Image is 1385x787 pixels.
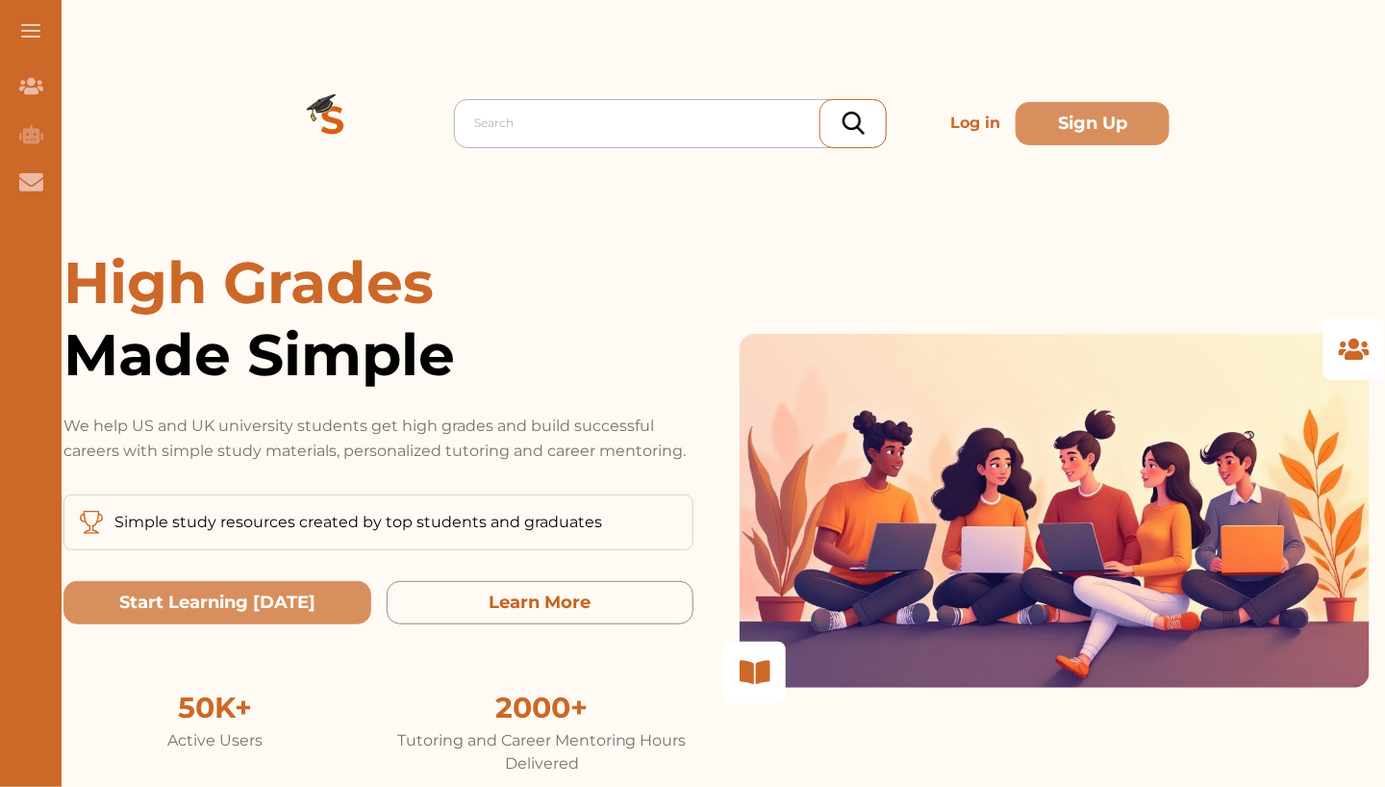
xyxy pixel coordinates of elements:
button: Sign Up [1016,102,1170,145]
span: High Grades [63,247,434,317]
div: Active Users [63,729,367,752]
img: Logo [264,54,402,192]
span: Made Simple [63,318,693,391]
p: We help US and UK university students get high grades and build successful careers with simple st... [63,414,693,464]
div: 50K+ [63,686,367,729]
button: Learn More [387,581,694,624]
button: Start Learning Today [63,581,371,624]
p: Log in [943,104,1008,142]
div: 2000+ [390,686,694,729]
p: Simple study resources created by top students and graduates [114,511,602,534]
img: search_icon [843,112,865,135]
div: Tutoring and Career Mentoring Hours Delivered [390,729,694,775]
